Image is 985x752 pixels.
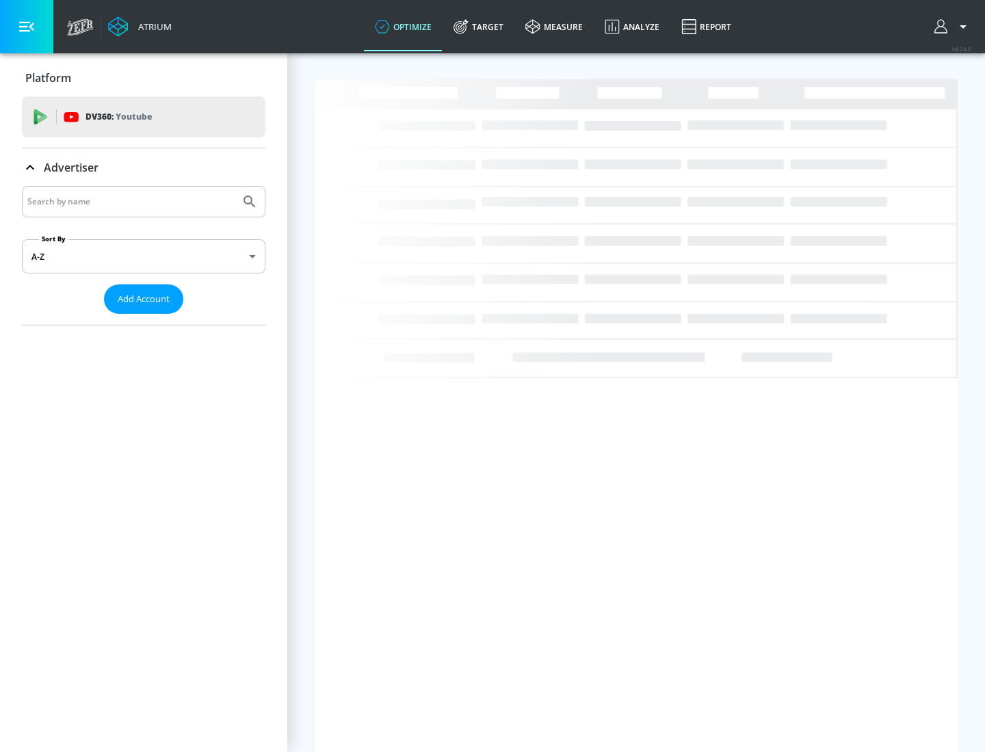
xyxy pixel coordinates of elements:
a: Report [670,2,742,51]
span: v 4.24.0 [952,45,971,53]
input: Search by name [27,193,235,211]
label: Sort By [39,234,68,243]
div: DV360: Youtube [22,96,265,137]
span: Add Account [118,291,170,307]
a: Target [443,2,514,51]
div: Platform [22,59,265,97]
p: DV360: [86,109,152,124]
div: Atrium [133,21,172,33]
a: Analyze [594,2,670,51]
button: Add Account [104,284,183,314]
nav: list of Advertiser [22,314,265,325]
div: A-Z [22,239,265,273]
a: optimize [364,2,443,51]
p: Advertiser [44,160,98,175]
a: Atrium [108,16,172,37]
a: measure [514,2,594,51]
div: Advertiser [22,186,265,325]
p: Platform [25,70,71,85]
p: Youtube [116,109,152,124]
div: Advertiser [22,148,265,187]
